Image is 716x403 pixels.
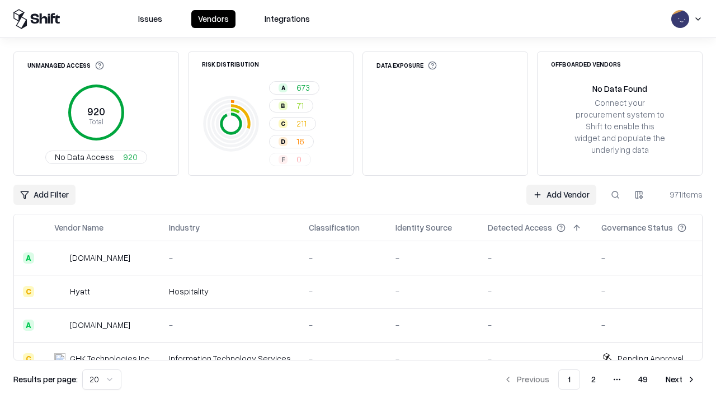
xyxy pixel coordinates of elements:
[202,61,259,67] div: Risk Distribution
[54,353,65,364] img: GHK Technologies Inc.
[395,252,470,264] div: -
[169,252,291,264] div: -
[395,353,470,364] div: -
[488,353,583,364] div: -
[488,319,583,331] div: -
[23,252,34,264] div: A
[55,151,114,163] span: No Data Access
[169,319,291,331] div: -
[601,222,673,233] div: Governance Status
[27,61,104,70] div: Unmanaged Access
[54,320,65,331] img: primesec.co.il
[551,61,621,67] div: Offboarded Vendors
[70,252,130,264] div: [DOMAIN_NAME]
[87,105,105,118] tspan: 920
[601,252,704,264] div: -
[279,83,288,92] div: A
[89,117,103,126] tspan: Total
[54,252,65,264] img: intrado.com
[13,185,76,205] button: Add Filter
[488,222,552,233] div: Detected Access
[558,369,580,390] button: 1
[395,319,470,331] div: -
[296,118,307,129] span: 211
[659,369,703,390] button: Next
[497,369,703,390] nav: pagination
[601,285,704,297] div: -
[376,61,437,70] div: Data Exposure
[582,369,605,390] button: 2
[592,83,647,95] div: No Data Found
[526,185,596,205] a: Add Vendor
[488,285,583,297] div: -
[23,353,34,364] div: C
[269,135,314,148] button: D16
[309,285,378,297] div: -
[279,119,288,128] div: C
[309,319,378,331] div: -
[45,151,147,164] button: No Data Access920
[70,353,151,364] div: GHK Technologies Inc.
[123,151,138,163] span: 920
[309,252,378,264] div: -
[629,369,657,390] button: 49
[131,10,169,28] button: Issues
[70,319,130,331] div: [DOMAIN_NAME]
[54,222,103,233] div: Vendor Name
[296,135,304,147] span: 16
[23,286,34,297] div: C
[23,320,34,331] div: A
[269,81,319,95] button: A673
[269,117,316,130] button: C211
[395,222,452,233] div: Identity Source
[169,285,291,297] div: Hospitality
[258,10,317,28] button: Integrations
[573,97,666,156] div: Connect your procurement system to Shift to enable this widget and populate the underlying data
[309,222,360,233] div: Classification
[658,189,703,200] div: 971 items
[54,286,65,297] img: Hyatt
[191,10,235,28] button: Vendors
[279,101,288,110] div: B
[296,100,304,111] span: 71
[269,99,313,113] button: B71
[169,222,200,233] div: Industry
[395,285,470,297] div: -
[279,137,288,146] div: D
[169,353,291,364] div: Information Technology Services
[618,353,684,364] div: Pending Approval
[70,285,90,297] div: Hyatt
[601,319,704,331] div: -
[488,252,583,264] div: -
[309,353,378,364] div: -
[13,373,78,385] p: Results per page:
[296,82,310,93] span: 673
